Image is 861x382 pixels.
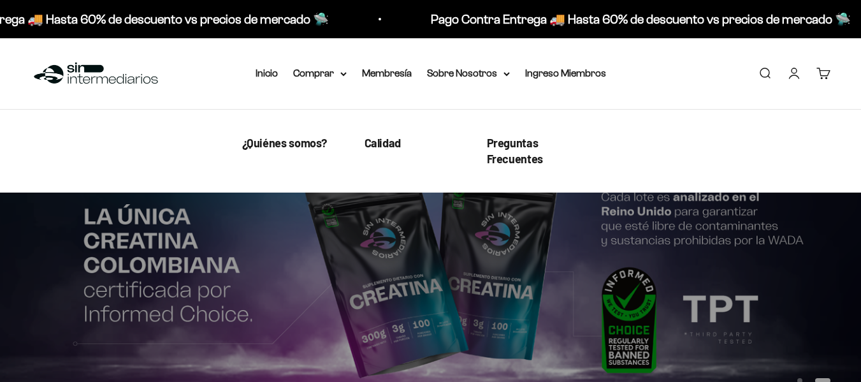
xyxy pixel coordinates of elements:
[242,136,328,150] span: ¿Quiénes somos?
[428,9,848,29] p: Pago Contra Entrega 🚚 Hasta 60% de descuento vs precios de mercado 🛸
[525,68,606,78] a: Ingreso Miembros
[242,135,328,151] a: ¿Quiénes somos?
[487,136,543,166] span: Preguntas Frecuentes
[427,65,510,82] summary: Sobre Nosotros
[293,65,347,82] summary: Comprar
[256,68,278,78] a: Inicio
[362,68,412,78] a: Membresía
[365,136,401,150] span: Calidad
[365,135,401,151] a: Calidad
[487,135,589,167] a: Preguntas Frecuentes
